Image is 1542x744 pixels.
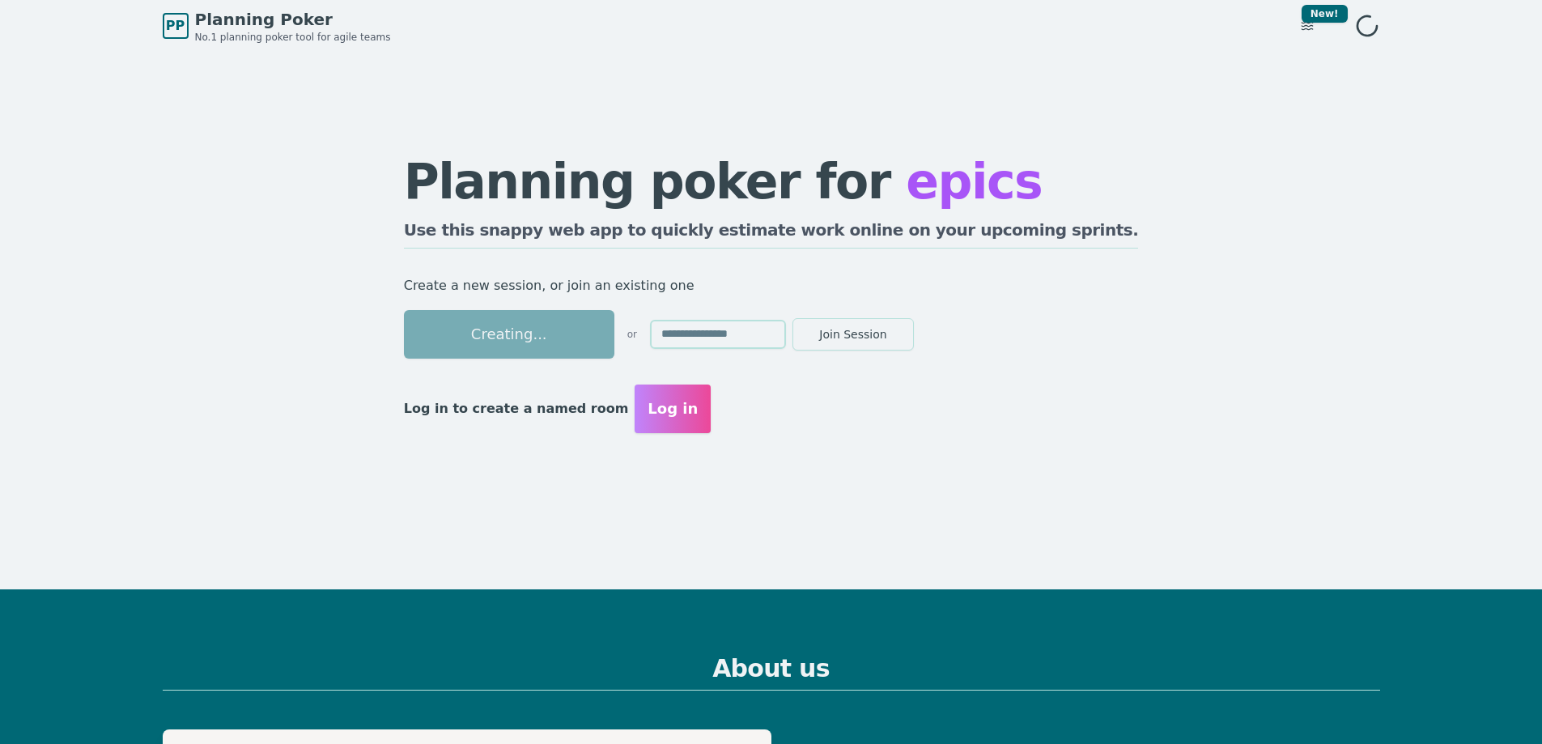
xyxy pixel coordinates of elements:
[163,8,391,44] a: PPPlanning PokerNo.1 planning poker tool for agile teams
[404,274,1139,297] p: Create a new session, or join an existing one
[627,328,637,341] span: or
[1302,5,1348,23] div: New!
[906,153,1042,210] span: epics
[1293,11,1322,40] button: New!
[635,385,711,433] button: Log in
[166,16,185,36] span: PP
[404,219,1139,249] h2: Use this snappy web app to quickly estimate work online on your upcoming sprints.
[163,654,1380,691] h2: About us
[195,31,391,44] span: No.1 planning poker tool for agile teams
[404,157,1139,206] h1: Planning poker for
[648,398,698,420] span: Log in
[404,398,629,420] p: Log in to create a named room
[195,8,391,31] span: Planning Poker
[792,318,914,351] button: Join Session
